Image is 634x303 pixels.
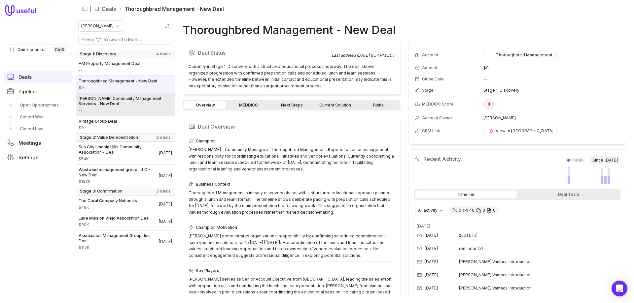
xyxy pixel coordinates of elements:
div: 9 [483,99,494,109]
span: MEDDICC Score [422,102,454,107]
time: [DATE] [425,272,438,278]
kbd: Ctrl K [53,46,66,53]
span: zupas [459,233,471,238]
a: Meetings [4,137,72,149]
span: Sun City Lincoln Hills Community Association - Deal [79,144,159,155]
time: [DATE] [425,246,438,251]
span: [PERSON_NAME] Vantaca Introduction [459,286,532,291]
a: Association Management Group, Inc. Deal$112K[DATE] [76,230,175,253]
a: MEDDICC [228,101,269,109]
div: Champion [189,137,395,145]
a: HM Property Management Deal-- [76,58,175,76]
a: Deals [4,71,72,83]
span: 6 emails in thread [472,233,477,238]
span: Amount [79,222,150,227]
button: Thoroughbred Management [483,51,557,59]
div: View in [GEOGRAPHIC_DATA] [488,128,553,134]
a: Open Opportunities [4,100,72,110]
span: Thoroughbred Management - New Deal [79,78,157,84]
a: Risks [357,101,399,109]
div: Champion Motivation [189,224,395,231]
div: Currently in Stage 1: Discovery with a structured educational process underway. The deal shows or... [189,63,395,89]
div: Pipeline submenu [4,100,72,134]
span: Amount [422,65,437,71]
td: [PERSON_NAME] [483,113,620,123]
time: [DATE] 6:54 PM EDT [357,53,395,58]
span: Quick search... [18,47,46,52]
a: The Coral Company Nationals$48K[DATE] [76,196,175,213]
span: Amount [79,205,137,210]
a: View in [GEOGRAPHIC_DATA] [483,127,558,135]
time: Deal Close Date [159,173,172,178]
span: Lake Mission Viejo Association Deal [79,216,150,221]
button: Collapse sidebar [80,4,90,14]
time: Deal Close Date [159,219,172,224]
span: 3 emails in thread [478,246,483,251]
a: Settings [4,151,72,163]
span: Stage 2: Value Demonstration [80,135,138,140]
span: Meetings [18,140,41,145]
div: Deal Team [518,191,619,198]
span: Stage 1: Discovery [80,51,116,57]
a: [PERSON_NAME] Community Management Services - New Deal-- [76,93,175,116]
nav: Deals [76,18,175,303]
a: Deals [102,5,116,13]
a: Vintage Group Deal$9 [76,116,175,133]
span: Account Owner [422,115,452,121]
h2: Deal Overview [189,121,395,132]
div: [PERSON_NAME] - Community Manager at Thoroughbred Management. Reports to senior management with r... [189,146,395,172]
span: 2 deals [156,135,171,140]
div: [PERSON_NAME] demonstrates organizational responsibility by confirming scheduled commitments: 'I ... [189,233,395,258]
span: 4 deals [156,51,171,57]
time: Deal Close Date [159,150,172,156]
span: CRM Link [422,128,440,134]
span: 3 deals [156,189,171,194]
span: Settings [18,155,38,160]
span: Vintage Group Deal [79,119,117,124]
a: Closed Lost [4,124,72,134]
div: Open Intercom Messenger [612,281,627,296]
h2: Recent Activity [414,155,461,163]
span: [PERSON_NAME] Community Management Services - New Deal [79,96,172,106]
span: Close Date [422,76,444,82]
a: Pipeline [4,85,72,97]
time: [DATE] [425,233,438,238]
h1: Thoroughbred Management - New Deal [183,26,396,34]
div: Timeline [415,191,517,198]
div: Key Players [189,267,395,275]
td: $9 [483,63,620,73]
span: [PERSON_NAME] Vantaca Introduction [459,272,532,278]
a: Overview [184,101,226,109]
a: Thoroughbred Management - New Deal$9 [76,76,175,93]
span: Amount [79,68,140,73]
time: Deal Close Date [159,239,172,244]
span: [PERSON_NAME] Vantaca Introduction [459,259,532,264]
a: Current Solution [314,101,356,109]
span: Stage [422,88,434,93]
span: Stage 3: Confirmation [80,189,123,194]
a: Sun City Lincoln Hills Community Association - Deal$54K[DATE] [76,142,175,164]
a: Next Steps [271,101,313,109]
div: Thoroughbred Management [488,52,552,58]
h2: Deal Status [189,47,332,58]
div: 0 calls and 40 email threads [449,206,498,214]
span: HM Property Management Deal [79,61,140,66]
button: Sort by [162,21,172,31]
time: [DATE] [605,158,618,163]
span: Pipeline [18,89,37,94]
div: [PERSON_NAME] serves as Senior Account Executive from [GEOGRAPHIC_DATA], leading the sales effort... [189,276,395,302]
time: [DATE] [417,224,430,228]
span: reminder [459,246,476,251]
time: [DATE] [425,259,438,264]
span: Amount [79,245,159,250]
a: Lake Mission Viejo Association Deal$90K[DATE] [76,213,175,230]
span: The Coral Company Nationals [79,198,137,203]
span: Amount [79,179,159,184]
span: Amount [79,108,172,113]
time: [DATE] [425,286,438,291]
span: Westwind management group, LLC - New Deal [79,167,159,178]
div: Thoroughbred Management is in early discovery phase, with a structured educational approach plann... [189,190,395,215]
span: Since [590,156,620,164]
span: Amount [79,156,159,162]
div: Last updated [332,53,395,58]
